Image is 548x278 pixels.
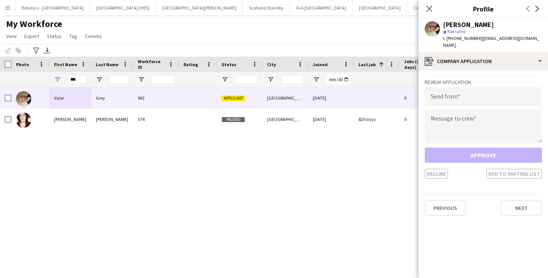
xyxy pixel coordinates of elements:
[358,62,376,67] span: Last job
[443,21,494,28] div: [PERSON_NAME]
[501,200,542,216] button: Next
[49,109,91,130] div: [PERSON_NAME]
[90,0,156,15] button: [GEOGRAPHIC_DATA] (HES)
[263,109,308,130] div: [GEOGRAPHIC_DATA]
[448,29,466,34] span: Not rated
[425,200,466,216] button: Previous
[138,59,165,70] span: Workforce ID
[21,31,42,41] a: Export
[24,33,39,40] span: Export
[43,46,52,55] app-action-btn: Export XLSX
[133,109,179,130] div: 574
[183,62,198,67] span: Rating
[138,76,145,83] button: Open Filter Menu
[16,0,90,15] button: Botanics - [GEOGRAPHIC_DATA]
[16,91,31,106] img: Valor Grey
[407,0,464,15] button: Conifox Adventure Park
[85,33,102,40] span: Comms
[400,87,449,108] div: 0
[313,76,320,83] button: Open Filter Menu
[133,87,179,108] div: 963
[290,0,353,15] button: V+A [GEOGRAPHIC_DATA]
[221,76,228,83] button: Open Filter Menu
[32,46,41,55] app-action-btn: Advanced filters
[47,33,62,40] span: Status
[267,62,276,67] span: City
[96,76,103,83] button: Open Filter Menu
[69,33,77,40] span: Tag
[404,59,435,70] span: Jobs (last 90 days)
[263,87,308,108] div: [GEOGRAPHIC_DATA]
[16,62,29,67] span: Photo
[221,117,245,122] span: Paused
[6,18,62,30] span: My Workforce
[66,31,80,41] a: Tag
[419,4,548,14] h3: Profile
[281,75,304,84] input: City Filter Input
[6,33,17,40] span: View
[267,76,274,83] button: Open Filter Menu
[443,35,539,48] span: | [EMAIL_ADDRESS][DOMAIN_NAME]
[308,109,354,130] div: [DATE]
[91,109,133,130] div: [PERSON_NAME]
[49,87,91,108] div: Valor
[151,75,174,84] input: Workforce ID Filter Input
[221,95,245,101] span: Applicant
[110,75,129,84] input: Last Name Filter Input
[44,31,65,41] a: Status
[3,31,20,41] a: View
[425,79,542,86] h3: Review Application
[221,62,236,67] span: Status
[243,0,290,15] button: Scotland Standby
[308,87,354,108] div: [DATE]
[419,52,548,70] div: Company application
[16,113,31,128] img: Valerie Andrews
[354,109,400,130] div: 825 days
[353,0,407,15] button: [GEOGRAPHIC_DATA]
[313,62,328,67] span: Joined
[235,75,258,84] input: Status Filter Input
[91,87,133,108] div: Grey
[96,62,118,67] span: Last Name
[54,62,77,67] span: First Name
[82,31,105,41] a: Comms
[443,35,483,41] span: t. [PHONE_NUMBER]
[68,75,87,84] input: First Name Filter Input
[54,76,61,83] button: Open Filter Menu
[156,0,243,15] button: [GEOGRAPHIC_DATA][PERSON_NAME]
[400,109,449,130] div: 0
[327,75,349,84] input: Joined Filter Input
